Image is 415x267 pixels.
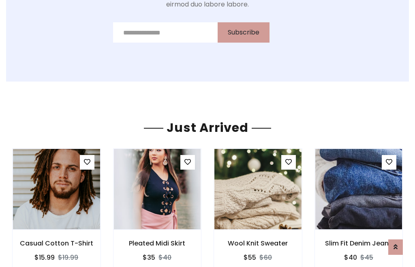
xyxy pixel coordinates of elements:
span: Just Arrived [163,119,252,136]
del: $60 [259,253,272,262]
h6: Pleated Midi Skirt [113,239,201,247]
h6: $35 [143,254,155,261]
h6: $40 [344,254,357,261]
del: $40 [158,253,171,262]
del: $19.99 [58,253,78,262]
h6: Wool Knit Sweater [214,239,302,247]
h6: Slim Fit Denim Jeans [315,239,403,247]
h6: $15.99 [34,254,55,261]
h6: Casual Cotton T-Shirt [13,239,101,247]
h6: $55 [244,254,256,261]
button: Subscribe [218,22,270,43]
del: $45 [360,253,373,262]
